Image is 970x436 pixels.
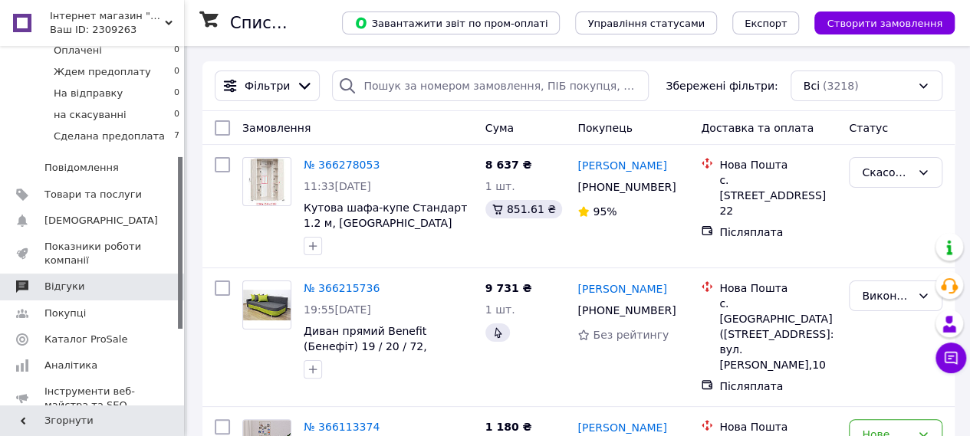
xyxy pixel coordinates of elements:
[304,159,380,171] a: № 366278053
[50,9,165,23] span: Інтернет магазин "Кредо-меблі"
[745,18,788,29] span: Експорт
[54,108,127,122] span: на скасуванні
[304,325,427,368] a: Диван прямий Benefit (Бенефіт) 19 / 20 / 72, Елегант
[44,359,97,372] span: Аналітика
[342,11,560,34] button: Завантажити звіт по пром-оплаті
[485,159,532,171] span: 8 637 ₴
[242,122,311,134] span: Замовлення
[485,180,515,192] span: 1 шт.
[230,14,386,32] h1: Список замовлень
[485,303,515,316] span: 1 шт.
[44,214,158,228] span: [DEMOGRAPHIC_DATA]
[719,296,837,372] div: с. [GEOGRAPHIC_DATA] ([STREET_ADDRESS]: вул. [PERSON_NAME],10
[44,280,84,293] span: Відгуки
[54,129,165,143] span: Сделана предоплата
[44,240,142,267] span: Показники роботи компанії
[574,176,676,198] div: [PHONE_NUMBER]
[719,225,837,240] div: Післяплата
[242,280,291,329] a: Фото товару
[242,157,291,206] a: Фото товару
[593,205,617,218] span: 95%
[485,122,514,134] span: Cума
[577,420,666,435] a: [PERSON_NAME]
[827,18,942,29] span: Створити замовлення
[44,333,127,346] span: Каталог ProSale
[577,158,666,173] a: [PERSON_NAME]
[304,303,371,316] span: 19:55[DATE]
[354,16,547,30] span: Завантажити звіт по пром-оплаті
[574,300,676,321] div: [PHONE_NUMBER]
[245,78,290,93] span: Фільтри
[862,164,911,181] div: Скасовано
[804,78,820,93] span: Всі
[248,158,285,205] img: Фото товару
[304,180,371,192] span: 11:33[DATE]
[54,44,102,57] span: Оплачені
[587,18,705,29] span: Управління статусами
[719,157,837,172] div: Нова Пошта
[44,161,119,175] span: Повідомлення
[732,11,800,34] button: Експорт
[799,16,955,28] a: Створити замовлення
[174,108,179,122] span: 0
[485,421,532,433] span: 1 180 ₴
[823,80,859,92] span: (3218)
[54,65,151,79] span: Ждем предоплату
[304,202,467,229] a: Кутова шафа-купе Стандарт 1.2 м, [GEOGRAPHIC_DATA]
[304,282,380,294] a: № 366215736
[44,307,86,320] span: Покупці
[54,87,123,100] span: На відправку
[44,188,142,202] span: Товари та послуги
[593,329,669,341] span: Без рейтингу
[577,281,666,297] a: [PERSON_NAME]
[174,44,179,57] span: 0
[174,87,179,100] span: 0
[50,23,184,37] div: Ваш ID: 2309263
[701,122,814,134] span: Доставка та оплата
[174,129,179,143] span: 7
[304,421,380,433] a: № 366113374
[666,78,778,93] span: Збережені фільтри:
[332,70,649,101] input: Пошук за номером замовлення, ПІБ покупця, номером телефону, Email, номером накладної
[719,419,837,434] div: Нова Пошта
[814,11,955,34] button: Створити замовлення
[719,379,837,394] div: Післяплата
[575,11,717,34] button: Управління статусами
[44,385,142,412] span: Інструменти веб-майстра та SEO
[719,280,837,296] div: Нова Пошта
[174,65,179,79] span: 0
[719,172,837,218] div: с. [STREET_ADDRESS] 22
[849,122,888,134] span: Статус
[485,200,562,218] div: 851.61 ₴
[485,282,532,294] span: 9 731 ₴
[862,287,911,304] div: Виконано
[243,290,291,321] img: Фото товару
[577,122,632,134] span: Покупець
[935,343,966,373] button: Чат з покупцем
